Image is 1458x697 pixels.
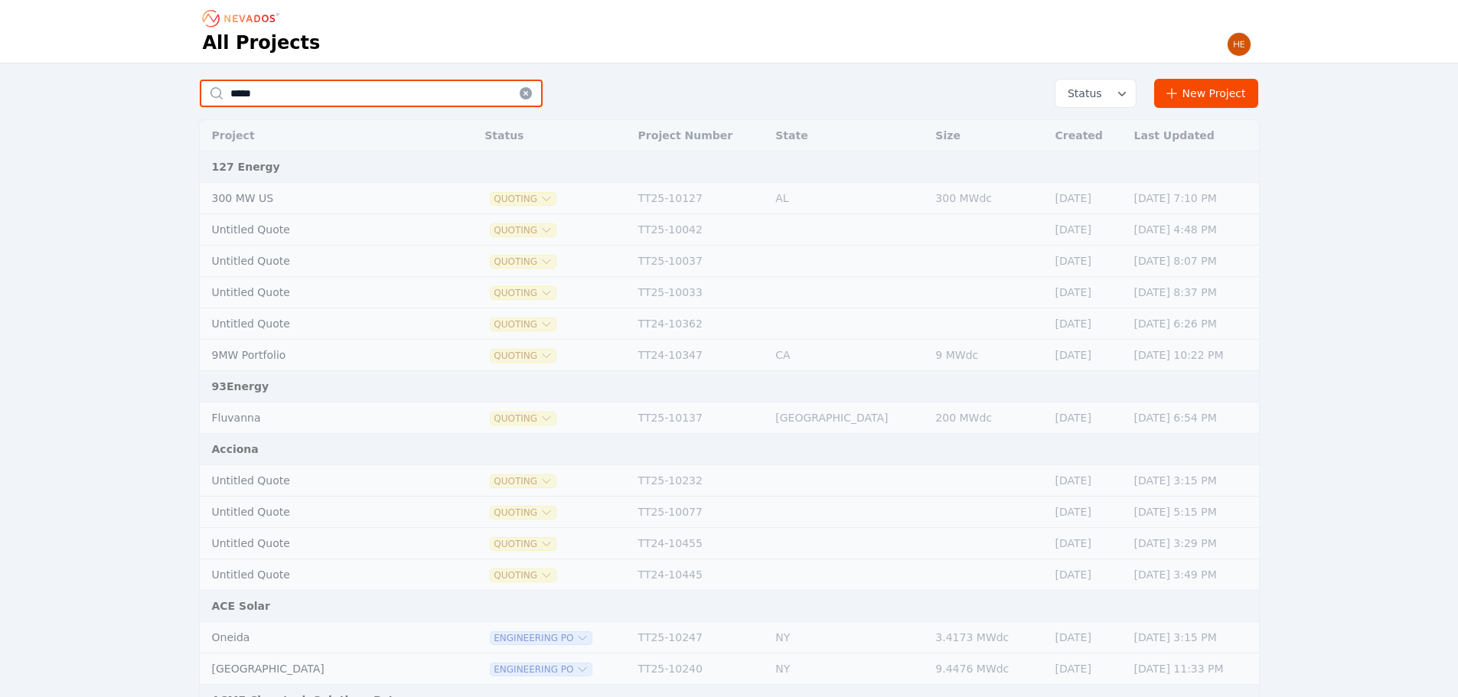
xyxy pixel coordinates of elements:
td: 93Energy [200,371,1259,402]
td: ACE Solar [200,591,1259,622]
td: TT25-10077 [631,497,768,528]
td: [DATE] [1048,183,1127,214]
td: [DATE] 11:33 PM [1127,653,1259,685]
button: Engineering PO [491,632,592,644]
td: [DATE] 3:29 PM [1127,528,1259,559]
td: NY [768,653,928,685]
td: 9MW Portfolio [200,340,439,371]
tr: 300 MW USQuotingTT25-10127AL300 MWdc[DATE][DATE] 7:10 PM [200,183,1259,214]
th: Created [1048,120,1127,151]
button: Quoting [491,193,556,205]
td: Untitled Quote [200,528,439,559]
button: Quoting [491,350,556,362]
td: [DATE] 5:15 PM [1127,497,1259,528]
td: [DATE] 8:37 PM [1127,277,1259,308]
td: [DATE] [1048,559,1127,591]
td: 200 MWdc [928,402,1047,434]
td: NY [768,622,928,653]
td: Untitled Quote [200,497,439,528]
td: [DATE] 3:15 PM [1127,622,1259,653]
td: Acciona [200,434,1259,465]
tr: Untitled QuoteQuotingTT25-10042[DATE][DATE] 4:48 PM [200,214,1259,246]
tr: 9MW PortfolioQuotingTT24-10347CA9 MWdc[DATE][DATE] 10:22 PM [200,340,1259,371]
button: Status [1055,80,1136,107]
td: TT24-10455 [631,528,768,559]
td: TT25-10137 [631,402,768,434]
td: [DATE] 7:10 PM [1127,183,1259,214]
td: TT25-10042 [631,214,768,246]
td: 9 MWdc [928,340,1047,371]
button: Quoting [491,318,556,331]
button: Quoting [491,506,556,519]
button: Quoting [491,538,556,550]
button: Quoting [491,412,556,425]
td: TT24-10445 [631,559,768,591]
td: TT25-10232 [631,465,768,497]
td: Fluvanna [200,402,439,434]
td: [DATE] [1048,308,1127,340]
td: [DATE] 3:15 PM [1127,465,1259,497]
td: 300 MWdc [928,183,1047,214]
td: TT25-10127 [631,183,768,214]
button: Quoting [491,287,556,299]
th: Size [928,120,1047,151]
button: Quoting [491,475,556,487]
button: Quoting [491,569,556,581]
td: [DATE] [1048,340,1127,371]
td: TT25-10247 [631,622,768,653]
td: [GEOGRAPHIC_DATA] [200,653,439,685]
td: [DATE] 6:26 PM [1127,308,1259,340]
td: Oneida [200,622,439,653]
td: [DATE] 10:22 PM [1127,340,1259,371]
td: [DATE] [1048,622,1127,653]
nav: Breadcrumb [203,6,284,31]
tr: Untitled QuoteQuotingTT25-10077[DATE][DATE] 5:15 PM [200,497,1259,528]
th: Project [200,120,439,151]
td: [DATE] [1048,497,1127,528]
td: Untitled Quote [200,214,439,246]
td: 127 Energy [200,151,1259,183]
h1: All Projects [203,31,321,55]
th: State [768,120,928,151]
button: Engineering PO [491,663,592,676]
td: [DATE] [1048,528,1127,559]
tr: FluvannaQuotingTT25-10137[GEOGRAPHIC_DATA]200 MWdc[DATE][DATE] 6:54 PM [200,402,1259,434]
th: Status [477,120,630,151]
tr: Untitled QuoteQuotingTT24-10445[DATE][DATE] 3:49 PM [200,559,1259,591]
span: Status [1062,86,1102,101]
tr: OneidaEngineering POTT25-10247NY3.4173 MWdc[DATE][DATE] 3:15 PM [200,622,1259,653]
td: TT25-10240 [631,653,768,685]
tr: Untitled QuoteQuotingTT25-10037[DATE][DATE] 8:07 PM [200,246,1259,277]
button: Quoting [491,224,556,236]
td: [GEOGRAPHIC_DATA] [768,402,928,434]
td: Untitled Quote [200,465,439,497]
td: Untitled Quote [200,308,439,340]
td: [DATE] [1048,465,1127,497]
td: 3.4173 MWdc [928,622,1047,653]
td: [DATE] [1048,214,1127,246]
td: 9.4476 MWdc [928,653,1047,685]
tr: Untitled QuoteQuotingTT24-10455[DATE][DATE] 3:29 PM [200,528,1259,559]
td: [DATE] 4:48 PM [1127,214,1259,246]
td: Untitled Quote [200,277,439,308]
td: [DATE] [1048,402,1127,434]
td: [DATE] 6:54 PM [1127,402,1259,434]
td: Untitled Quote [200,246,439,277]
td: TT25-10037 [631,246,768,277]
td: [DATE] 3:49 PM [1127,559,1259,591]
td: 300 MW US [200,183,439,214]
th: Project Number [631,120,768,151]
img: Henar Luque [1227,32,1251,57]
tr: [GEOGRAPHIC_DATA]Engineering POTT25-10240NY9.4476 MWdc[DATE][DATE] 11:33 PM [200,653,1259,685]
button: Quoting [491,256,556,268]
